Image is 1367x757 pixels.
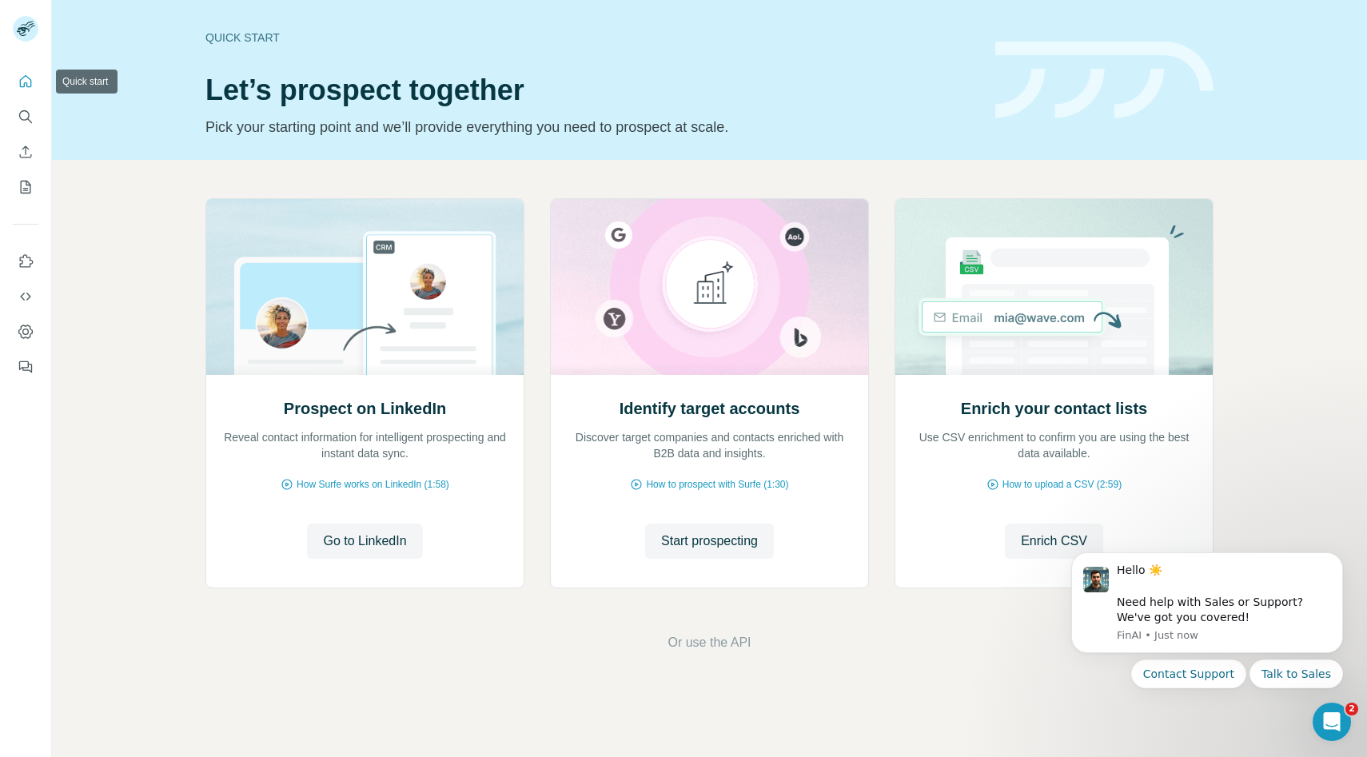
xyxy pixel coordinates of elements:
[307,524,422,559] button: Go to LinkedIn
[646,477,788,492] span: How to prospect with Surfe (1:30)
[13,353,38,381] button: Feedback
[895,199,1214,375] img: Enrich your contact lists
[297,477,449,492] span: How Surfe works on LinkedIn (1:58)
[205,116,976,138] p: Pick your starting point and we’ll provide everything you need to prospect at scale.
[205,199,524,375] img: Prospect on LinkedIn
[961,397,1147,420] h2: Enrich your contact lists
[284,397,446,420] h2: Prospect on LinkedIn
[1005,524,1103,559] button: Enrich CSV
[1002,477,1122,492] span: How to upload a CSV (2:59)
[550,199,869,375] img: Identify target accounts
[911,429,1197,461] p: Use CSV enrichment to confirm you are using the best data available.
[1047,532,1367,749] iframe: Intercom notifications message
[13,102,38,131] button: Search
[645,524,774,559] button: Start prospecting
[13,247,38,276] button: Use Surfe on LinkedIn
[13,67,38,96] button: Quick start
[1313,703,1351,741] iframe: Intercom live chat
[661,532,758,551] span: Start prospecting
[1345,703,1358,715] span: 2
[323,532,406,551] span: Go to LinkedIn
[995,42,1214,119] img: banner
[205,74,976,106] h1: Let’s prospect together
[222,429,508,461] p: Reveal contact information for intelligent prospecting and instant data sync.
[13,137,38,166] button: Enrich CSV
[620,397,800,420] h2: Identify target accounts
[205,30,976,46] div: Quick start
[668,633,751,652] button: Or use the API
[13,317,38,346] button: Dashboard
[567,429,852,461] p: Discover target companies and contacts enriched with B2B data and insights.
[13,282,38,311] button: Use Surfe API
[1021,532,1087,551] span: Enrich CSV
[13,173,38,201] button: My lists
